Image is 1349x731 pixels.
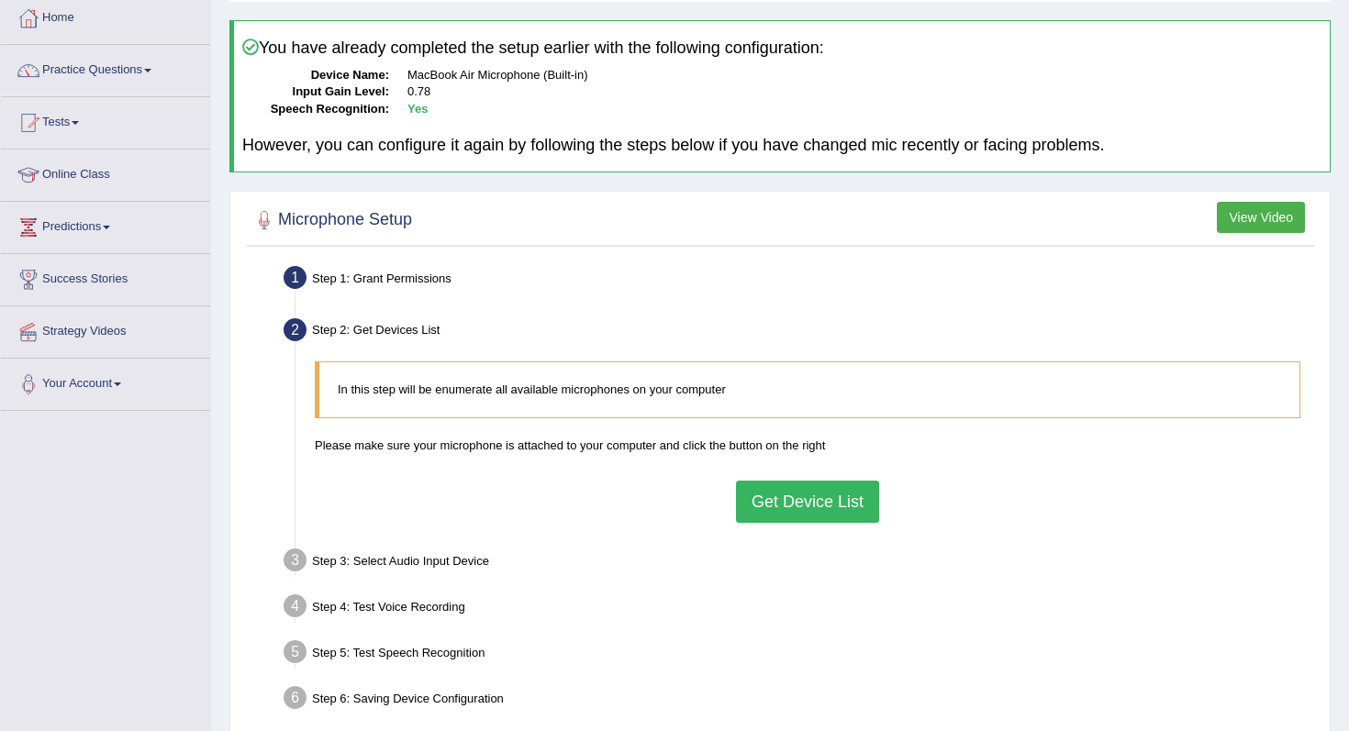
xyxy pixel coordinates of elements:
blockquote: In this step will be enumerate all available microphones on your computer [315,361,1300,417]
a: Predictions [1,202,210,248]
dd: 0.78 [407,83,1321,101]
dd: MacBook Air Microphone (Built-in) [407,67,1321,84]
button: Get Device List [736,481,879,523]
h2: Microphone Setup [251,206,412,234]
b: Yes [407,102,428,116]
div: Step 6: Saving Device Configuration [275,681,1321,721]
div: Step 5: Test Speech Recognition [275,635,1321,675]
a: Practice Questions [1,45,210,91]
dt: Input Gain Level: [242,83,389,101]
div: Step 4: Test Voice Recording [275,589,1321,629]
dt: Speech Recognition: [242,101,389,118]
dt: Device Name: [242,67,389,84]
p: Please make sure your microphone is attached to your computer and click the button on the right [315,437,1300,454]
h4: You have already completed the setup earlier with the following configuration: [242,39,1321,58]
a: Success Stories [1,254,210,300]
h4: However, you can configure it again by following the steps below if you have changed mic recently... [242,137,1321,155]
button: View Video [1217,202,1305,233]
a: Tests [1,97,210,143]
a: Your Account [1,359,210,404]
a: Strategy Videos [1,306,210,352]
div: Step 2: Get Devices List [275,313,1321,353]
div: Step 1: Grant Permissions [275,260,1321,301]
div: Step 3: Select Audio Input Device [275,543,1321,583]
a: Online Class [1,150,210,195]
